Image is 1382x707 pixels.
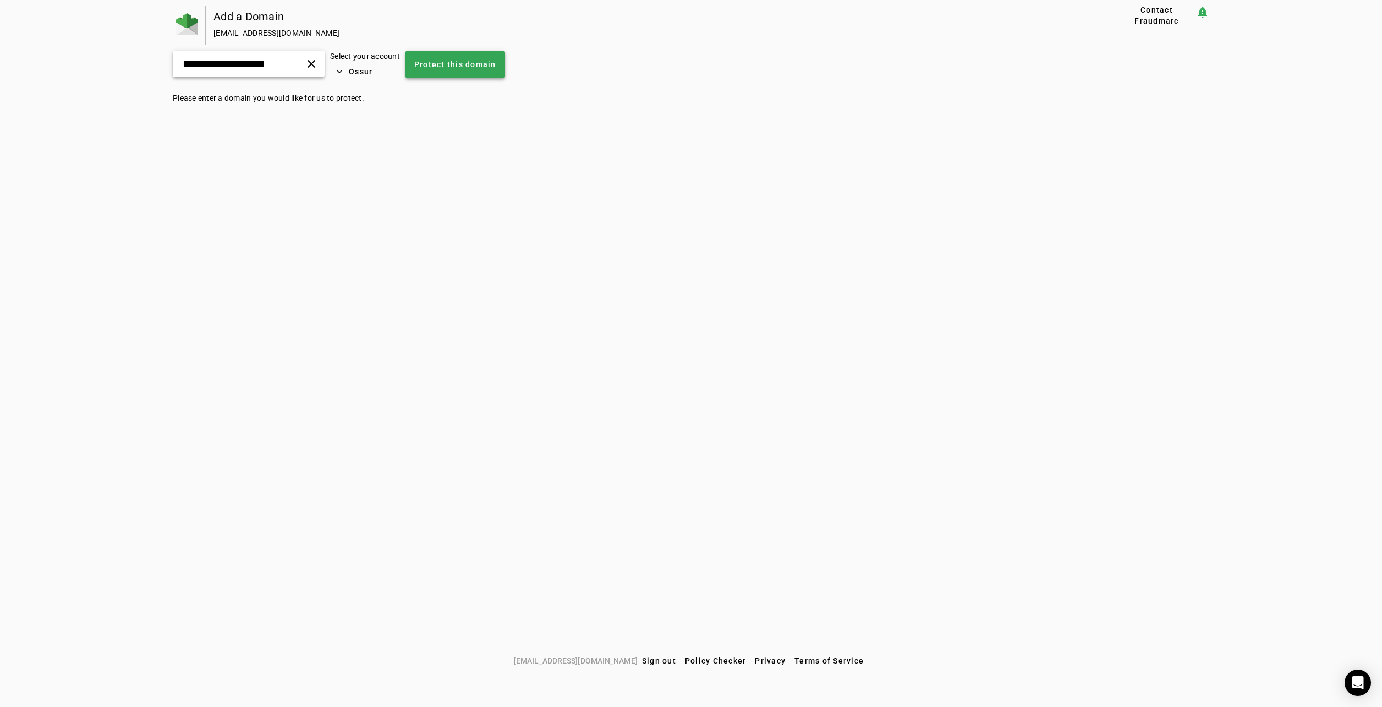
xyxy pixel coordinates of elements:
[790,651,868,671] button: Terms of Service
[1117,6,1196,25] button: Contact Fraudmarc
[213,11,1082,22] div: Add a Domain
[638,651,681,671] button: Sign out
[794,656,864,665] span: Terms of Service
[1122,4,1192,26] span: Contact Fraudmarc
[1196,6,1209,19] mat-icon: notification_important
[330,62,377,81] button: Ossur
[330,51,400,62] div: Select your account
[176,13,198,35] img: Fraudmarc Logo
[405,51,505,78] button: Protect this domain
[681,651,751,671] button: Policy Checker
[642,656,676,665] span: Sign out
[755,656,786,665] span: Privacy
[685,656,747,665] span: Policy Checker
[213,28,1082,39] div: [EMAIL_ADDRESS][DOMAIN_NAME]
[173,93,1209,104] p: Please enter a domain you would like for us to protect.
[173,6,1209,45] app-page-header: Add a Domain
[514,655,638,667] span: [EMAIL_ADDRESS][DOMAIN_NAME]
[349,66,372,77] span: Ossur
[750,651,790,671] button: Privacy
[1345,670,1371,696] div: Open Intercom Messenger
[414,59,496,70] span: Protect this domain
